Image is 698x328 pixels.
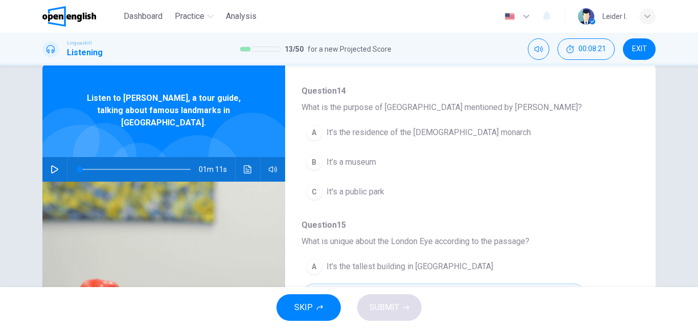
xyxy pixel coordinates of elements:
[285,43,304,55] span: 13 / 50
[306,124,322,141] div: A
[528,38,549,60] div: Mute
[327,186,384,198] span: It's a public park
[226,10,257,23] span: Analysis
[301,101,623,114] span: What is the purpose of [GEOGRAPHIC_DATA] mentioned by [PERSON_NAME]?
[578,45,606,53] span: 00:08:21
[557,38,615,60] button: 00:08:21
[301,149,586,175] button: BIt’s a museum
[276,294,341,321] button: SKIP
[175,10,204,23] span: Practice
[306,184,322,200] div: C
[301,219,623,231] span: Question 15
[42,6,96,27] img: OpenEnglish logo
[623,38,656,60] button: EXIT
[301,235,623,248] span: What is unique about the London Eye according to the passage?
[632,45,647,53] span: EXIT
[578,8,594,25] img: Profile picture
[602,10,627,23] div: Leider I.
[42,6,120,27] a: OpenEnglish logo
[301,85,623,97] span: Question 14
[306,154,322,170] div: B
[301,179,586,205] button: CIt's a public park
[240,157,256,182] button: Click to see the audio transcription
[124,10,162,23] span: Dashboard
[222,7,261,26] button: Analysis
[301,254,586,279] button: AIt's the tallest building in [GEOGRAPHIC_DATA]
[308,43,391,55] span: for a new Projected Score
[301,120,586,145] button: AIt’s the residence of the [DEMOGRAPHIC_DATA] monarch
[171,7,218,26] button: Practice
[67,39,92,47] span: Linguaskill
[199,157,235,182] span: 01m 11s
[557,38,615,60] div: Hide
[327,156,376,168] span: It’s a museum
[120,7,167,26] button: Dashboard
[503,13,516,20] img: en
[76,92,252,129] span: Listen to [PERSON_NAME], a tour guide, talking about famous landmarks in [GEOGRAPHIC_DATA].
[294,300,313,315] span: SKIP
[306,258,322,275] div: A
[327,260,493,273] span: It's the tallest building in [GEOGRAPHIC_DATA]
[301,283,586,309] button: BIt offers panoramic views of the city
[327,126,531,139] span: It’s the residence of the [DEMOGRAPHIC_DATA] monarch
[67,47,103,59] h1: Listening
